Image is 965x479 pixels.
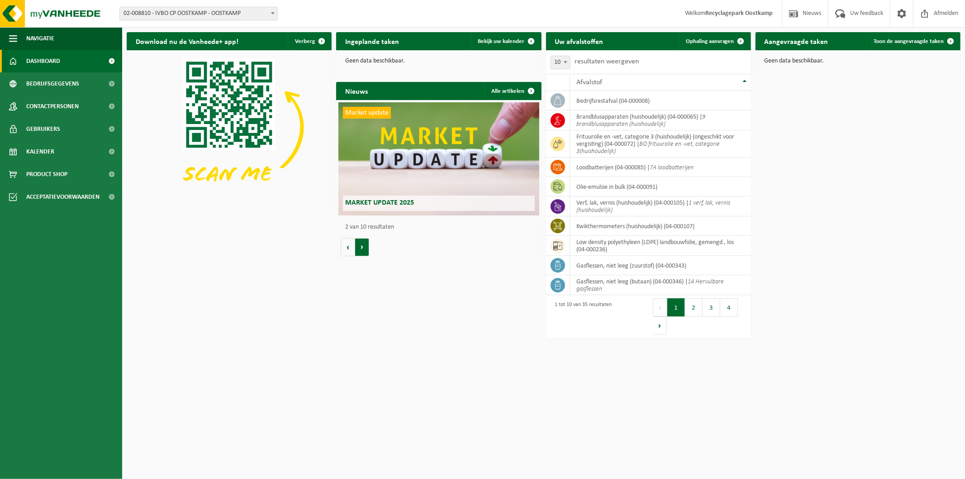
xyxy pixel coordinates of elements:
[345,58,532,64] p: Geen data beschikbaar.
[686,38,734,44] span: Ophaling aanvragen
[485,82,541,100] a: Alle artikelen
[765,58,951,64] p: Geen data beschikbaar.
[570,110,751,130] td: brandblusapparaten (huishoudelijk) (04-000065) |
[551,56,570,69] span: 10
[26,27,54,50] span: Navigatie
[127,32,247,50] h2: Download nu de Vanheede+ app!
[653,298,667,316] button: Previous
[120,7,277,20] span: 02-008810 - IVBO CP OOSTKAMP - OOSTKAMP
[570,130,751,158] td: frituurolie en -vet, categorie 3 (huishoudelijk) (ongeschikt voor vergisting) (04-000072) |
[295,38,315,44] span: Verberg
[341,238,355,256] button: Vorige
[345,224,537,230] p: 2 van 10 resultaten
[343,107,391,119] span: Market update
[866,32,960,50] a: Toon de aangevraagde taken
[577,79,603,86] span: Afvalstof
[288,32,331,50] button: Verberg
[874,38,944,44] span: Toon de aangevraagde taken
[345,199,414,206] span: Market update 2025
[756,32,837,50] h2: Aangevraagde taken
[650,164,694,171] i: 7A loodbatterijen
[26,118,60,140] span: Gebruikers
[570,216,751,236] td: kwikthermometers (huishoudelijk) (04-000107)
[575,58,639,65] label: resultaten weergeven
[570,256,751,275] td: gasflessen, niet leeg (zuurstof) (04-000343)
[119,7,278,20] span: 02-008810 - IVBO CP OOSTKAMP - OOSTKAMP
[577,278,724,292] i: 14 Hervulbare gasflessen
[685,298,703,316] button: 2
[570,158,751,177] td: loodbatterijen (04-000085) |
[551,297,612,335] div: 1 tot 10 van 35 resultaten
[26,50,60,72] span: Dashboard
[653,316,667,335] button: Next
[338,102,539,216] a: Market update Market update 2025
[478,38,525,44] span: Bekijk uw kalender
[26,163,67,186] span: Product Shop
[26,95,79,118] span: Contactpersonen
[355,238,369,256] button: Volgende
[26,140,54,163] span: Kalender
[577,114,706,128] i: 9 brandblusapparaten (huishoudelijk)
[570,275,751,295] td: gasflessen, niet leeg (butaan) (04-000346) |
[679,32,750,50] a: Ophaling aanvragen
[667,298,685,316] button: 1
[570,91,751,110] td: bedrijfsrestafval (04-000008)
[26,186,100,208] span: Acceptatievoorwaarden
[471,32,541,50] a: Bekijk uw kalender
[127,50,332,204] img: Download de VHEPlus App
[336,32,408,50] h2: Ingeplande taken
[570,177,751,196] td: olie-emulsie in bulk (04-000091)
[570,196,751,216] td: verf, lak, vernis (huishoudelijk) (04-000105) |
[705,10,773,17] strong: Recyclagepark Oostkamp
[703,298,720,316] button: 3
[26,72,79,95] span: Bedrijfsgegevens
[336,82,377,100] h2: Nieuws
[546,32,613,50] h2: Uw afvalstoffen
[577,141,720,155] i: BO frituurolie en -vet, categorie 3(huishoudelijk)
[720,298,738,316] button: 4
[570,236,751,256] td: low density polyethyleen (LDPE) landbouwfolie, gemengd , los (04-000236)
[577,200,731,214] i: 1 verf, lak, vernis (huishoudelijk)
